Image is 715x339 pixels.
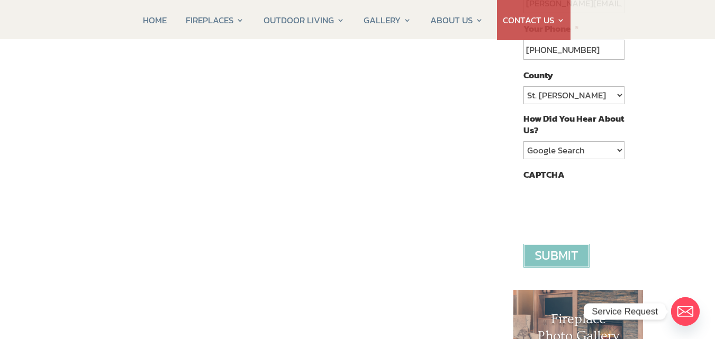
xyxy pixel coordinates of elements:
[523,113,624,136] label: How Did You Hear About Us?
[523,169,565,180] label: CAPTCHA
[523,186,684,227] iframe: reCAPTCHA
[671,297,700,326] a: Email
[523,69,553,81] label: County
[523,244,590,268] input: Submit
